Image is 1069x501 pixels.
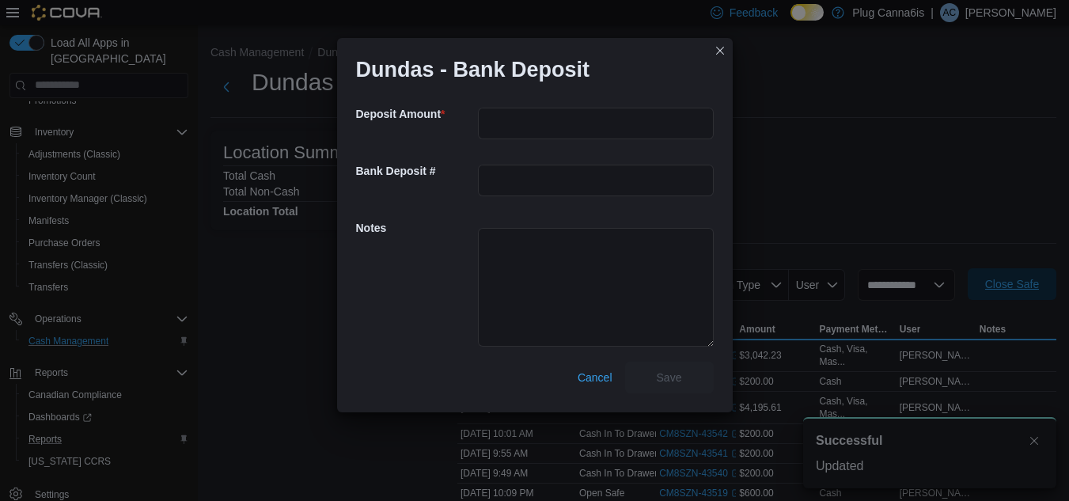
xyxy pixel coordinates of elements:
[356,212,475,244] h5: Notes
[571,362,619,393] button: Cancel
[657,370,682,385] span: Save
[356,57,590,82] h1: Dundas - Bank Deposit
[356,155,475,187] h5: Bank Deposit #
[625,362,714,393] button: Save
[356,98,475,130] h5: Deposit Amount
[578,370,612,385] span: Cancel
[711,41,730,60] button: Closes this modal window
